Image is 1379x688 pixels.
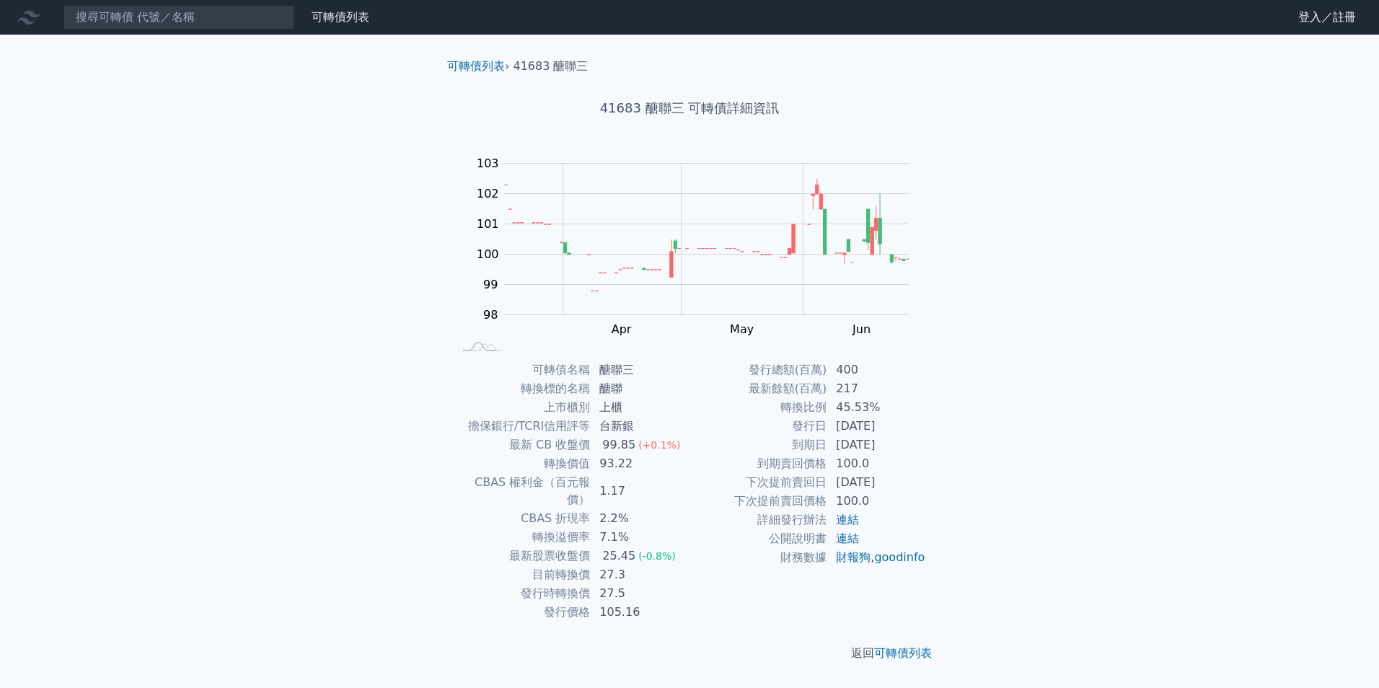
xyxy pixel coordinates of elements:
[638,439,680,451] span: (+0.1%)
[591,528,689,547] td: 7.1%
[453,528,591,547] td: 轉換溢價率
[591,509,689,528] td: 2.2%
[453,509,591,528] td: CBAS 折現率
[689,398,827,417] td: 轉換比例
[483,278,498,291] tspan: 99
[591,417,689,436] td: 台新銀
[852,322,871,336] tspan: Jun
[689,473,827,492] td: 下次提前賣回日
[730,322,754,336] tspan: May
[591,584,689,603] td: 27.5
[470,156,931,336] g: Chart
[836,550,871,564] a: 財報狗
[453,603,591,622] td: 發行價格
[827,379,926,398] td: 217
[514,58,589,75] li: 41683 醣聯三
[689,454,827,473] td: 到期賣回價格
[453,379,591,398] td: 轉換標的名稱
[453,436,591,454] td: 最新 CB 收盤價
[453,417,591,436] td: 擔保銀行/TCRI信用評等
[453,584,591,603] td: 發行時轉換價
[591,454,689,473] td: 93.22
[453,361,591,379] td: 可轉債名稱
[591,398,689,417] td: 上櫃
[436,645,943,662] p: 返回
[591,361,689,379] td: 醣聯三
[689,492,827,511] td: 下次提前賣回價格
[689,379,827,398] td: 最新餘額(百萬)
[827,436,926,454] td: [DATE]
[638,550,676,562] span: (-0.8%)
[447,58,509,75] li: ›
[312,10,369,24] a: 可轉債列表
[827,548,926,567] td: ,
[827,361,926,379] td: 400
[1287,6,1367,29] a: 登入／註冊
[483,308,498,322] tspan: 98
[453,547,591,565] td: 最新股票收盤價
[689,361,827,379] td: 發行總額(百萬)
[477,247,499,261] tspan: 100
[836,532,859,545] a: 連結
[591,565,689,584] td: 27.3
[689,529,827,548] td: 公開說明書
[827,398,926,417] td: 45.53%
[599,547,638,565] div: 25.45
[689,417,827,436] td: 發行日
[477,156,499,170] tspan: 103
[874,550,925,564] a: goodinfo
[453,398,591,417] td: 上市櫃別
[477,187,499,200] tspan: 102
[612,322,632,336] tspan: Apr
[453,454,591,473] td: 轉換價值
[453,565,591,584] td: 目前轉換價
[874,646,932,660] a: 可轉債列表
[827,492,926,511] td: 100.0
[599,436,638,454] div: 99.85
[591,603,689,622] td: 105.16
[477,217,499,231] tspan: 101
[827,417,926,436] td: [DATE]
[836,513,859,526] a: 連結
[689,548,827,567] td: 財務數據
[591,379,689,398] td: 醣聯
[591,473,689,509] td: 1.17
[827,473,926,492] td: [DATE]
[827,454,926,473] td: 100.0
[63,5,294,30] input: 搜尋可轉債 代號／名稱
[436,98,943,118] h1: 41683 醣聯三 可轉債詳細資訊
[453,473,591,509] td: CBAS 權利金（百元報價）
[689,511,827,529] td: 詳細發行辦法
[689,436,827,454] td: 到期日
[447,59,505,73] a: 可轉債列表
